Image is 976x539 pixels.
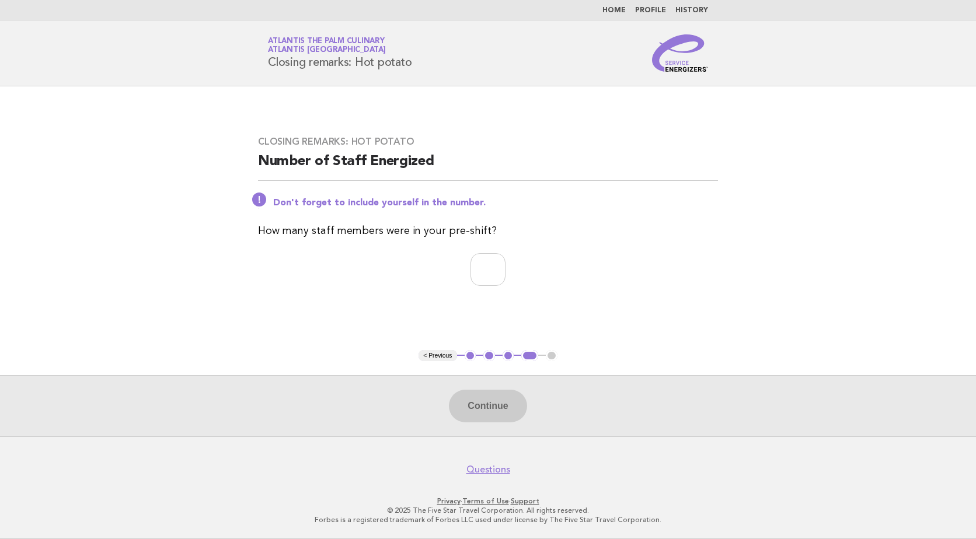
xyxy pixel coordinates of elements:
[258,152,718,181] h2: Number of Staff Energized
[652,34,708,72] img: Service Energizers
[521,350,538,362] button: 4
[503,350,514,362] button: 3
[419,350,456,362] button: < Previous
[462,497,509,505] a: Terms of Use
[635,7,666,14] a: Profile
[437,497,461,505] a: Privacy
[268,47,386,54] span: Atlantis [GEOGRAPHIC_DATA]
[602,7,626,14] a: Home
[258,136,718,148] h3: Closing remarks: Hot potato
[131,496,845,506] p: · ·
[131,515,845,524] p: Forbes is a registered trademark of Forbes LLC used under license by The Five Star Travel Corpora...
[268,37,386,54] a: Atlantis The Palm CulinaryAtlantis [GEOGRAPHIC_DATA]
[465,350,476,362] button: 1
[483,350,495,362] button: 2
[466,464,510,475] a: Questions
[268,38,412,68] h1: Closing remarks: Hot potato
[258,223,718,239] p: How many staff members were in your pre-shift?
[511,497,539,505] a: Support
[273,197,718,209] p: Don't forget to include yourself in the number.
[131,506,845,515] p: © 2025 The Five Star Travel Corporation. All rights reserved.
[675,7,708,14] a: History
